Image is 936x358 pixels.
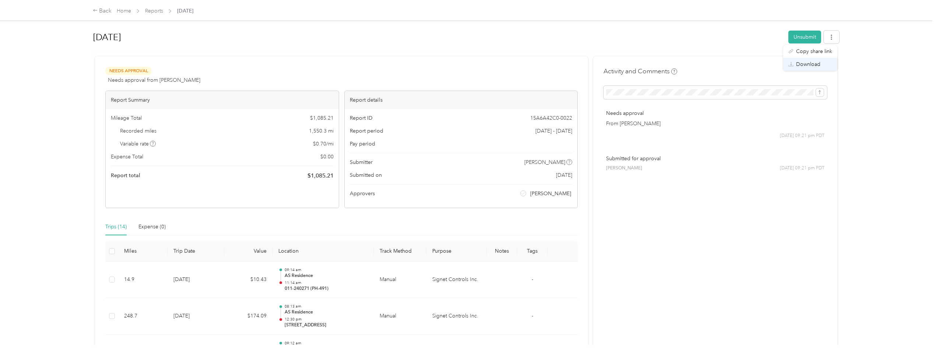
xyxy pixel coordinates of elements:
[487,241,517,262] th: Notes
[530,190,571,197] span: [PERSON_NAME]
[350,140,375,148] span: Pay period
[350,114,373,122] span: Report ID
[168,241,224,262] th: Trip Date
[285,267,368,273] p: 09:14 am
[374,298,426,335] td: Manual
[788,31,821,43] button: Unsubmit
[285,285,368,292] p: 011-240271 (PH-491)
[105,223,127,231] div: Trips (14)
[535,127,572,135] span: [DATE] - [DATE]
[111,153,143,161] span: Expense Total
[224,298,273,335] td: $174.09
[138,223,166,231] div: Expense (0)
[93,28,783,46] h1: Sep 2025
[285,322,368,329] p: [STREET_ADDRESS]
[111,114,142,122] span: Mileage Total
[606,109,824,117] p: Needs approval
[272,241,373,262] th: Location
[606,165,642,172] span: [PERSON_NAME]
[604,67,677,76] h4: Activity and Comments
[168,262,224,298] td: [DATE]
[524,158,565,166] span: [PERSON_NAME]
[224,241,273,262] th: Value
[285,273,368,279] p: AS Residence
[285,280,368,285] p: 11:14 am
[796,48,832,55] span: Copy share link
[309,127,334,135] span: 1,550.3 mi
[307,171,334,180] span: $ 1,085.21
[350,158,373,166] span: Submitter
[118,298,168,335] td: 248.7
[93,7,112,15] div: Back
[350,190,375,197] span: Approvers
[532,276,533,282] span: -
[895,317,936,358] iframe: Everlance-gr Chat Button Frame
[606,155,824,162] p: Submitted for approval
[350,127,383,135] span: Report period
[426,298,487,335] td: Signet Controls Inc.
[105,67,152,75] span: Needs Approval
[224,262,273,298] td: $10.43
[111,172,140,179] span: Report total
[106,91,339,109] div: Report Summary
[168,298,224,335] td: [DATE]
[780,165,824,172] span: [DATE] 09:21 pm PDT
[145,8,163,14] a: Reports
[796,60,820,68] span: Download
[285,304,368,309] p: 08:13 am
[313,140,334,148] span: $ 0.70 / mi
[320,153,334,161] span: $ 0.00
[374,241,426,262] th: Track Method
[426,241,487,262] th: Purpose
[374,262,426,298] td: Manual
[108,76,200,84] span: Needs approval from [PERSON_NAME]
[426,262,487,298] td: Signet Controls Inc.
[118,262,168,298] td: 14.9
[780,133,824,139] span: [DATE] 09:21 pm PDT
[310,114,334,122] span: $ 1,085.21
[285,309,368,316] p: AS Residence
[345,91,578,109] div: Report details
[530,114,572,122] span: 15A6A42C0-0022
[556,171,572,179] span: [DATE]
[532,313,533,319] span: -
[285,341,368,346] p: 09:12 am
[120,140,156,148] span: Variable rate
[350,171,382,179] span: Submitted on
[177,7,193,15] span: [DATE]
[120,127,156,135] span: Recorded miles
[606,120,824,127] p: From [PERSON_NAME]
[517,241,548,262] th: Tags
[285,317,368,322] p: 12:30 pm
[118,241,168,262] th: Miles
[117,8,131,14] a: Home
